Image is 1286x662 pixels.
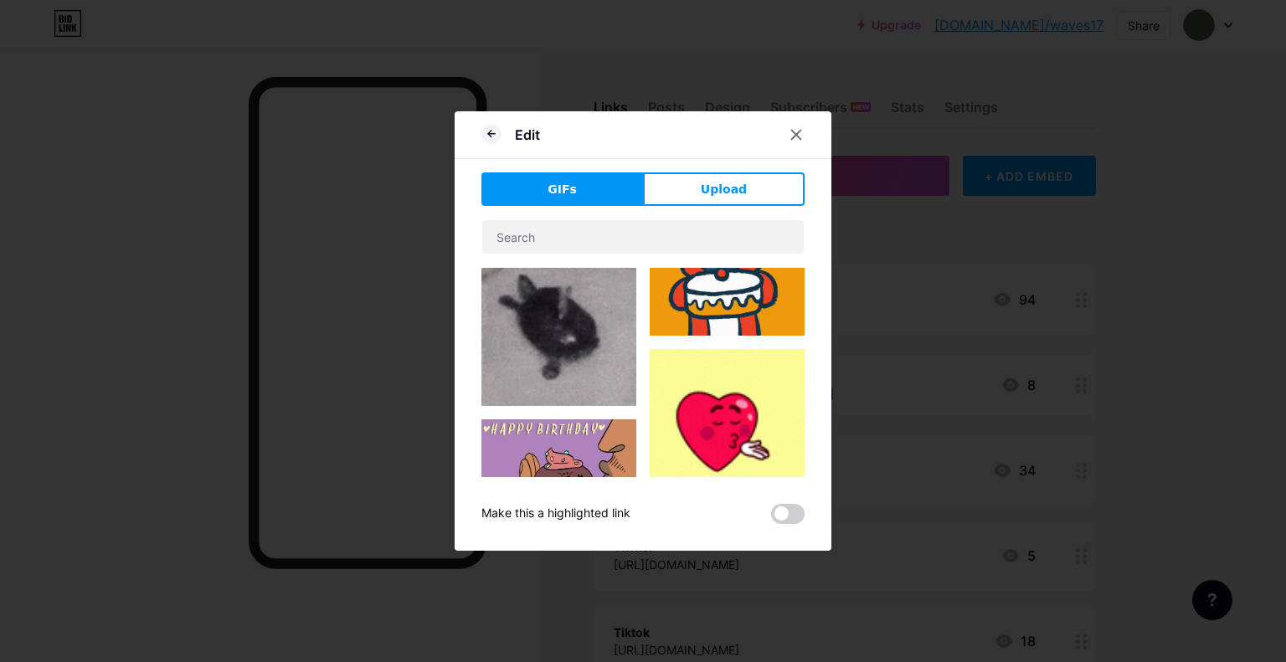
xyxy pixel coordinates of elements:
[481,419,636,530] img: Gihpy
[482,220,804,254] input: Search
[515,125,540,145] div: Edit
[650,349,805,504] img: Gihpy
[701,181,747,198] span: Upload
[548,181,577,198] span: GIFs
[650,212,805,336] img: Gihpy
[481,172,643,206] button: GIFs
[481,221,636,405] img: Gihpy
[643,172,805,206] button: Upload
[481,504,630,524] div: Make this a highlighted link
